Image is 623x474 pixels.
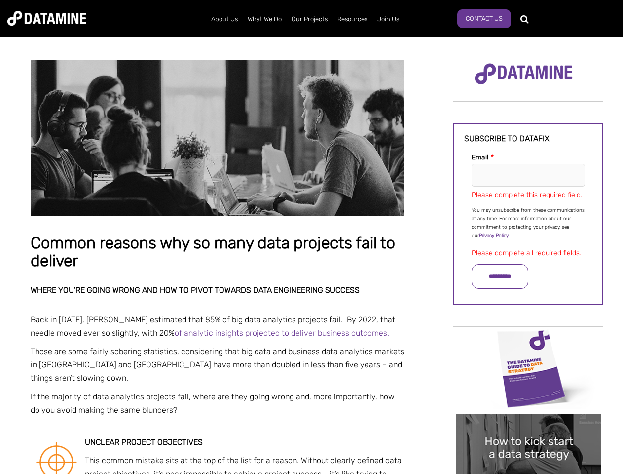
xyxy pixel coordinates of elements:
[456,328,601,409] img: Data Strategy Cover thumbnail
[31,390,404,417] p: If the majority of data analytics projects fail, where are they going wrong and, more importantly...
[472,153,488,161] span: Email
[31,235,404,270] h1: Common reasons why so many data projects fail to deliver
[372,6,404,32] a: Join Us
[457,9,511,28] a: Contact Us
[332,6,372,32] a: Resources
[479,233,509,238] a: Privacy Policy
[472,206,585,240] p: You may unsubscribe from these communications at any time. For more information about our commitm...
[31,313,404,340] p: Back in [DATE], [PERSON_NAME] estimated that 85% of big data analytics projects fail. By 2022, th...
[175,328,389,338] a: of analytic insights projected to deliver business outcomes.
[206,6,243,32] a: About Us
[243,6,287,32] a: What We Do
[468,57,579,91] img: Datamine Logo No Strapline - Purple
[31,286,404,295] h2: Where you’re going wrong and how to pivot towards data engineering success
[31,345,404,385] p: Those are some fairly sobering statistics, considering that big data and business data analytics ...
[472,249,581,257] label: Please complete all required fields.
[287,6,332,32] a: Our Projects
[85,437,203,447] strong: Unclear project objectives
[472,191,582,199] label: Please complete this required field.
[31,60,404,216] img: Common reasons why so many data projects fail to deliver
[464,134,592,143] h3: Subscribe to datafix
[7,11,86,26] img: Datamine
